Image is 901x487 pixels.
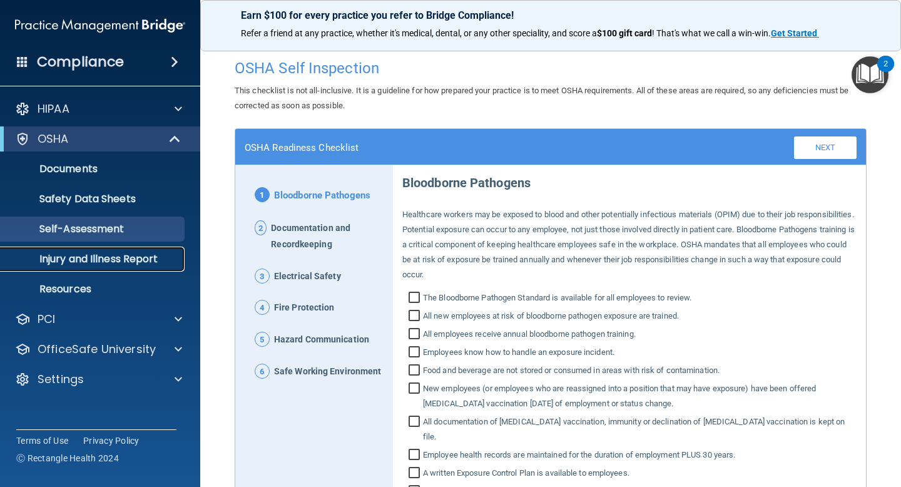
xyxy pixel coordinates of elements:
[15,101,182,116] a: HIPAA
[423,414,857,444] span: All documentation of [MEDICAL_DATA] vaccination, immunity or declination of [MEDICAL_DATA] vaccin...
[8,283,179,295] p: Resources
[409,366,423,378] input: Food and beverage are not stored or consumed in areas with risk of contamination.
[409,468,423,481] input: A written Exposure Control Plan is available to employees.
[8,163,179,175] p: Documents
[409,450,423,463] input: Employee health records are maintained for the duration of employment PLUS 30 years.
[771,28,817,38] strong: Get Started
[852,56,888,93] button: Open Resource Center, 2 new notifications
[38,372,84,387] p: Settings
[37,53,124,71] h4: Compliance
[423,363,720,378] span: Food and beverage are not stored or consumed in areas with risk of contamination.
[409,293,423,305] input: The Bloodborne Pathogen Standard is available for all employees to review.
[235,86,849,110] span: This checklist is not all-inclusive. It is a guideline for how prepared your practice is to meet ...
[38,342,156,357] p: OfficeSafe University
[274,364,381,380] span: Safe Working Environment
[652,28,771,38] span: ! That's what we call a win-win.
[409,329,423,342] input: All employees receive annual bloodborne pathogen training.
[15,342,182,357] a: OfficeSafe University
[274,332,369,348] span: Hazard Communication
[423,381,857,411] span: New employees (or employees who are reassigned into a position that may have exposure) have been ...
[771,28,819,38] a: Get Started
[255,220,267,235] span: 2
[423,327,636,342] span: All employees receive annual bloodborne pathogen training.
[83,434,140,447] a: Privacy Policy
[38,131,69,146] p: OSHA
[255,300,270,315] span: 4
[16,434,68,447] a: Terms of Use
[402,207,857,282] p: Healthcare workers may be exposed to blood and other potentially infectious materials (OPIM) due ...
[423,309,679,324] span: All new employees at risk of bloodborne pathogen exposure are trained.
[274,300,335,316] span: Fire Protection
[255,269,270,284] span: 3
[15,131,181,146] a: OSHA
[255,332,270,347] span: 5
[271,220,384,253] span: Documentation and Recordkeeping
[794,136,857,159] a: Next
[274,187,370,205] span: Bloodborne Pathogens
[409,347,423,360] input: Employees know how to handle an exposure incident.
[409,417,423,444] input: All documentation of [MEDICAL_DATA] vaccination, immunity or declination of [MEDICAL_DATA] vaccin...
[15,372,182,387] a: Settings
[597,28,652,38] strong: $100 gift card
[255,364,270,379] span: 6
[245,142,359,153] h4: OSHA Readiness Checklist
[274,269,341,285] span: Electrical Safety
[423,345,614,360] span: Employees know how to handle an exposure incident.
[402,165,857,195] p: Bloodborne Pathogens
[423,466,629,481] span: A written Exposure Control Plan is available to employees.
[8,253,179,265] p: Injury and Illness Report
[235,60,867,76] h4: OSHA Self Inspection
[16,452,119,464] span: Ⓒ Rectangle Health 2024
[15,312,182,327] a: PCI
[8,223,179,235] p: Self-Assessment
[241,28,597,38] span: Refer a friend at any practice, whether it's medical, dental, or any other speciality, and score a
[409,384,423,411] input: New employees (or employees who are reassigned into a position that may have exposure) have been ...
[883,64,888,80] div: 2
[255,187,270,202] span: 1
[423,290,691,305] span: The Bloodborne Pathogen Standard is available for all employees to review.
[8,193,179,205] p: Safety Data Sheets
[241,9,860,21] p: Earn $100 for every practice you refer to Bridge Compliance!
[409,311,423,324] input: All new employees at risk of bloodborne pathogen exposure are trained.
[15,13,185,38] img: PMB logo
[423,448,735,463] span: Employee health records are maintained for the duration of employment PLUS 30 years.
[38,312,55,327] p: PCI
[38,101,69,116] p: HIPAA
